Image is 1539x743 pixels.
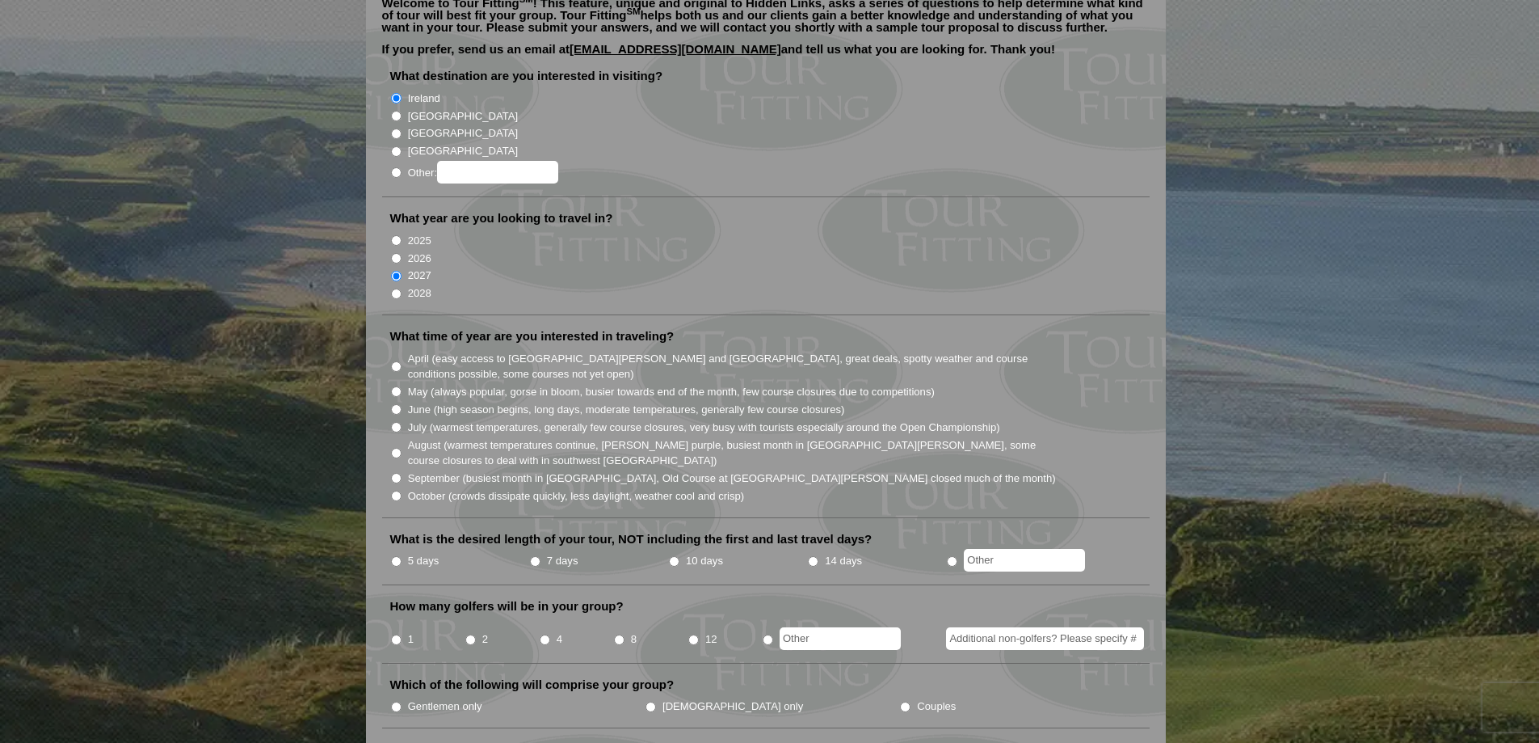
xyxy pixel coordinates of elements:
[408,161,558,184] label: Other:
[408,233,431,249] label: 2025
[408,631,414,648] label: 1
[547,553,578,569] label: 7 days
[408,251,431,267] label: 2026
[917,699,956,715] label: Couples
[964,549,1085,572] input: Other
[825,553,862,569] label: 14 days
[408,553,439,569] label: 5 days
[408,420,1000,436] label: July (warmest temperatures, generally few course closures, very busy with tourists especially aro...
[390,531,873,547] label: What is the desired length of your tour, NOT including the first and last travel days?
[627,6,641,16] sup: SM
[408,285,431,302] label: 2028
[390,598,624,614] label: How many golfers will be in your group?
[408,402,845,418] label: June (high season begins, long days, moderate temperatures, generally few course closures)
[408,143,518,159] label: [GEOGRAPHIC_DATA]
[382,43,1150,67] p: If you prefer, send us an email at and tell us what you are looking for. Thank you!
[662,699,803,715] label: [DEMOGRAPHIC_DATA] only
[408,108,518,125] label: [GEOGRAPHIC_DATA]
[408,699,482,715] label: Gentlemen only
[390,210,613,226] label: What year are you looking to travel in?
[408,268,431,284] label: 2027
[686,553,723,569] label: 10 days
[408,351,1058,382] label: April (easy access to [GEOGRAPHIC_DATA][PERSON_NAME] and [GEOGRAPHIC_DATA], great deals, spotty w...
[482,631,488,648] label: 2
[408,471,1056,487] label: September (busiest month in [GEOGRAPHIC_DATA], Old Course at [GEOGRAPHIC_DATA][PERSON_NAME] close...
[631,631,637,648] label: 8
[437,161,558,184] input: Other:
[408,384,935,400] label: May (always popular, gorse in bloom, busier towards end of the month, few course closures due to ...
[780,627,901,650] input: Other
[705,631,717,648] label: 12
[390,328,675,344] label: What time of year are you interested in traveling?
[390,677,675,693] label: Which of the following will comprise your group?
[570,42,781,56] a: [EMAIL_ADDRESS][DOMAIN_NAME]
[408,125,518,141] label: [GEOGRAPHIC_DATA]
[390,68,663,84] label: What destination are you interested in visiting?
[946,627,1144,650] input: Additional non-golfers? Please specify #
[408,437,1058,469] label: August (warmest temperatures continue, [PERSON_NAME] purple, busiest month in [GEOGRAPHIC_DATA][P...
[408,91,440,107] label: Ireland
[408,488,745,504] label: October (crowds dissipate quickly, less daylight, weather cool and crisp)
[557,631,562,648] label: 4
